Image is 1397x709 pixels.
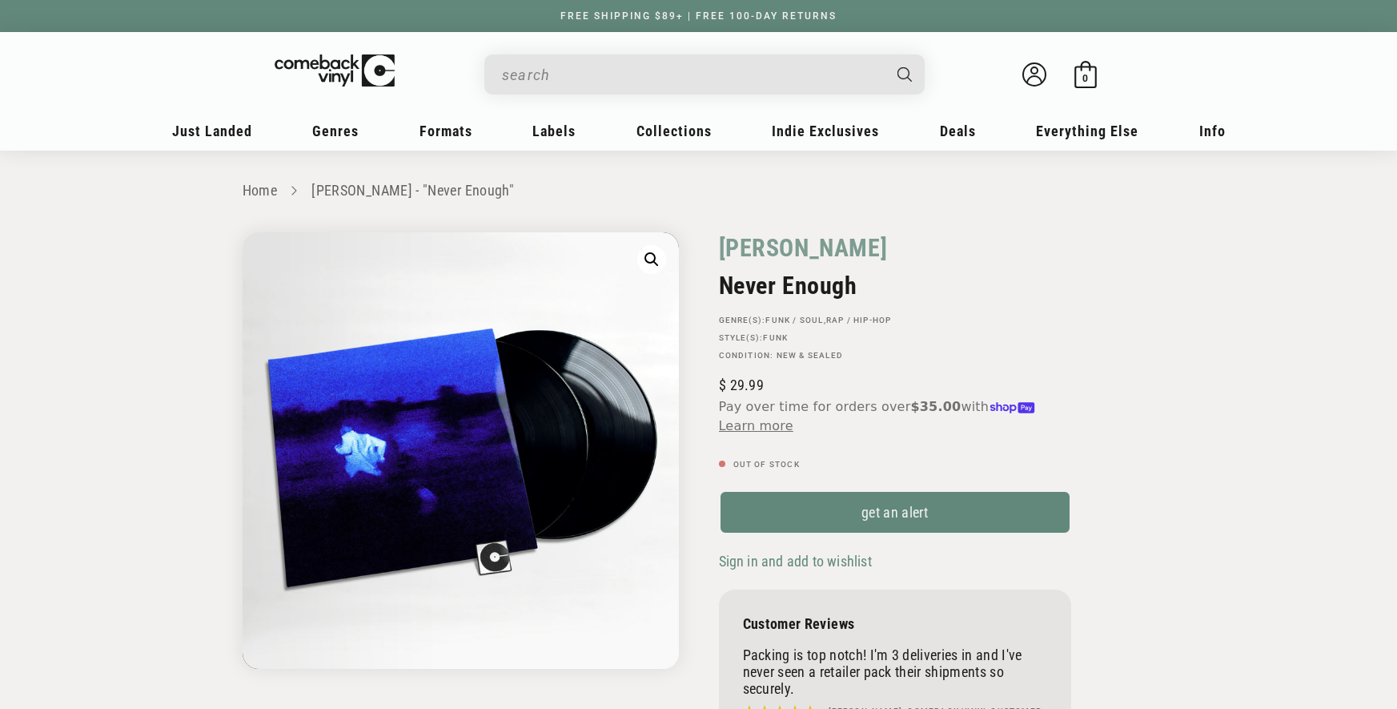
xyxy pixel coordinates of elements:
[532,123,576,139] span: Labels
[243,182,277,199] a: Home
[1082,72,1088,84] span: 0
[172,123,252,139] span: Just Landed
[883,54,926,95] button: Search
[311,182,514,199] a: [PERSON_NAME] - "Never Enough"
[719,460,1071,469] p: Out of stock
[772,123,879,139] span: Indie Exclusives
[719,490,1071,534] a: get an alert
[763,333,788,342] a: Funk
[719,377,764,393] span: 29.99
[743,647,1047,697] p: Packing is top notch! I'm 3 deliveries in and I've never seen a retailer pack their shipments so ...
[420,123,472,139] span: Formats
[940,123,976,139] span: Deals
[636,123,712,139] span: Collections
[719,377,726,393] span: $
[243,179,1155,203] nav: breadcrumbs
[719,552,877,570] button: Sign in and add to wishlist
[719,351,1071,361] p: Condition: New & Sealed
[484,54,925,95] div: Search
[719,232,888,264] a: [PERSON_NAME]
[1036,123,1138,139] span: Everything Else
[544,10,853,22] a: FREE SHIPPING $89+ | FREE 100-DAY RETURNS
[1199,123,1226,139] span: Info
[502,58,881,91] input: When autocomplete results are available use up and down arrows to review and enter to select
[826,316,892,324] a: Rap / Hip-Hop
[719,272,1071,300] h2: Never Enough
[312,123,359,139] span: Genres
[743,615,1047,632] p: Customer Reviews
[719,316,1071,325] p: GENRE(S): ,
[719,553,872,570] span: Sign in and add to wishlist
[765,316,823,324] a: Funk / Soul
[719,333,1071,343] p: STYLE(S):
